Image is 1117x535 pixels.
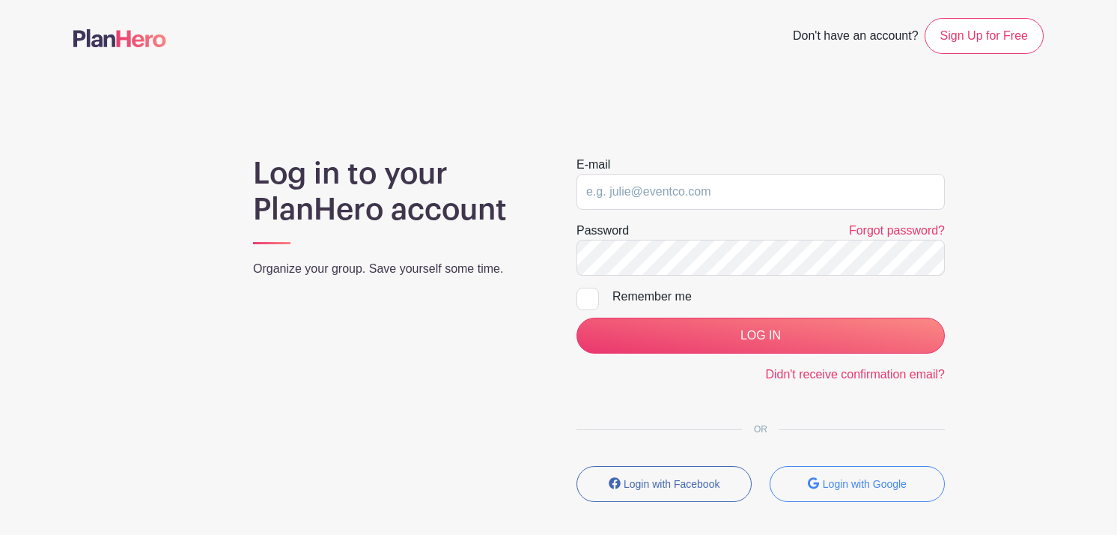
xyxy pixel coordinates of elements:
[612,288,945,306] div: Remember me
[253,156,541,228] h1: Log in to your PlanHero account
[925,18,1044,54] a: Sign Up for Free
[576,222,629,240] label: Password
[576,156,610,174] label: E-mail
[624,478,719,490] small: Login with Facebook
[849,224,945,237] a: Forgot password?
[770,466,945,502] button: Login with Google
[765,368,945,381] a: Didn't receive confirmation email?
[576,174,945,210] input: e.g. julie@eventco.com
[823,478,907,490] small: Login with Google
[576,318,945,354] input: LOG IN
[253,260,541,278] p: Organize your group. Save yourself some time.
[576,466,752,502] button: Login with Facebook
[793,21,919,54] span: Don't have an account?
[742,424,779,435] span: OR
[73,29,166,47] img: logo-507f7623f17ff9eddc593b1ce0a138ce2505c220e1c5a4e2b4648c50719b7d32.svg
